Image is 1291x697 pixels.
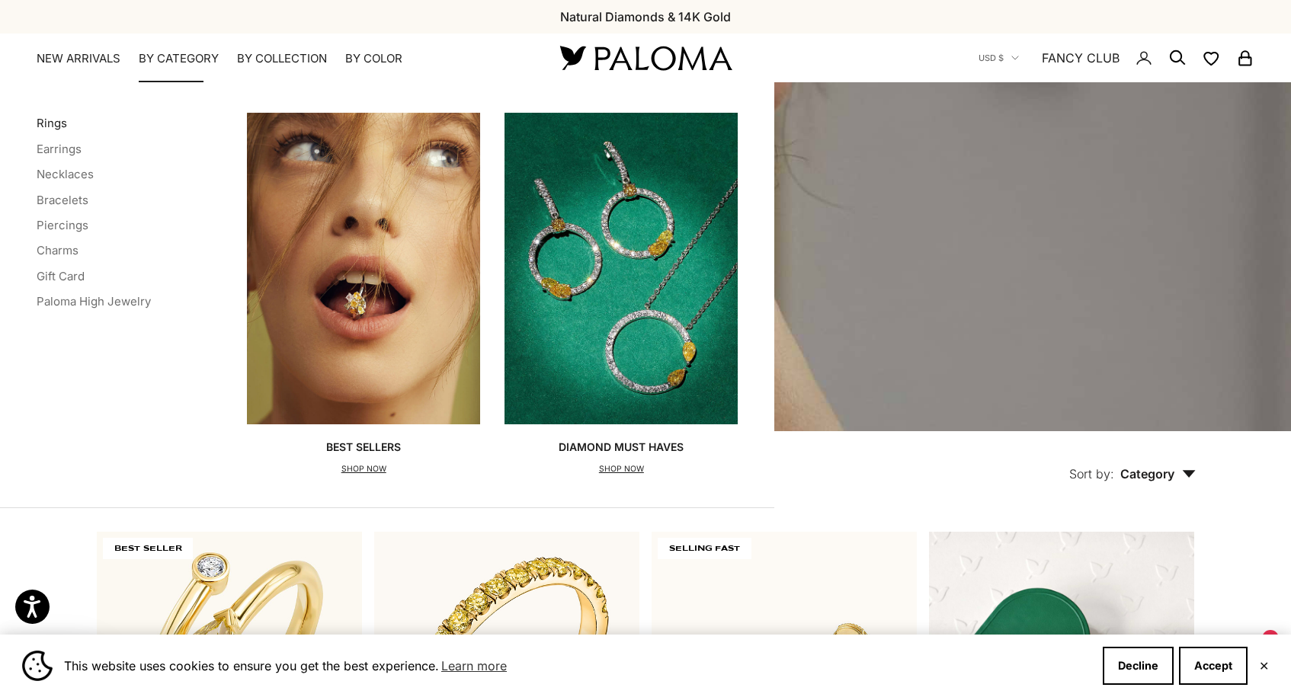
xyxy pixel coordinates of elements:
nav: Secondary navigation [979,34,1254,82]
a: Best SellersSHOP NOW [247,113,480,476]
button: Accept [1179,647,1248,685]
a: Rings [37,116,67,130]
a: Bracelets [37,193,88,207]
summary: By Category [139,51,219,66]
button: Sort by: Category [1034,431,1231,495]
a: Gift Card [37,269,85,283]
summary: By Collection [237,51,327,66]
span: Category [1120,466,1196,481]
p: SHOP NOW [559,462,684,477]
a: Paloma High Jewelry [37,294,151,309]
nav: Primary navigation [37,51,524,66]
span: This website uses cookies to ensure you get the best experience. [64,654,1091,677]
button: USD $ [979,51,1019,65]
summary: By Color [345,51,402,66]
a: Necklaces [37,167,94,181]
p: Diamond Must Haves [559,440,684,455]
button: Close [1259,661,1269,670]
span: USD $ [979,51,1004,65]
a: Learn more [439,654,509,677]
button: Decline [1103,647,1174,685]
img: Cookie banner [22,651,53,681]
a: Diamond Must HavesSHOP NOW [505,113,738,476]
a: FANCY CLUB [1042,48,1120,68]
p: Natural Diamonds & 14K Gold [560,7,731,27]
p: Best Sellers [326,440,401,455]
a: Piercings [37,218,88,232]
a: Charms [37,243,78,257]
a: NEW ARRIVALS [37,51,120,66]
span: BEST SELLER [103,538,193,559]
span: Sort by: [1069,466,1114,481]
a: Earrings [37,142,82,156]
span: SELLING FAST [658,538,751,559]
p: SHOP NOW [326,462,401,477]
